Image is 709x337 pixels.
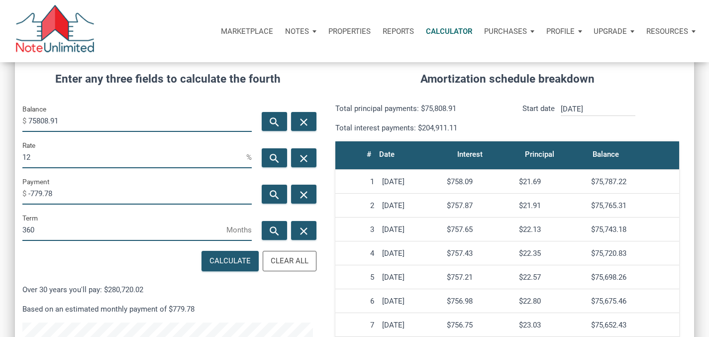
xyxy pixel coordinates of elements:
[519,249,583,258] div: $22.35
[591,177,676,186] div: $75,787.22
[246,149,252,165] span: %
[22,303,313,315] p: Based on an estimated monthly payment of $779.78
[382,273,439,282] div: [DATE]
[379,147,395,161] div: Date
[546,27,575,36] p: Profile
[447,225,511,234] div: $757.65
[519,273,583,282] div: $22.57
[447,201,511,210] div: $757.87
[262,221,287,240] button: search
[447,297,511,306] div: $756.98
[298,189,310,201] i: close
[322,16,377,46] a: Properties
[591,273,676,282] div: $75,698.26
[382,297,439,306] div: [DATE]
[22,212,38,224] label: Term
[377,16,420,46] button: Reports
[22,284,313,296] p: Over 30 years you'll pay: $280,720.02
[591,201,676,210] div: $75,765.31
[15,5,95,57] img: NoteUnlimited
[447,321,511,330] div: $756.75
[383,27,414,36] p: Reports
[382,177,439,186] div: [DATE]
[298,152,310,165] i: close
[28,110,252,132] input: Balance
[291,148,316,167] button: close
[519,177,583,186] div: $21.69
[215,16,279,46] button: Marketplace
[22,146,246,168] input: Rate
[226,222,252,238] span: Months
[591,225,676,234] div: $75,743.18
[484,27,527,36] p: Purchases
[447,177,511,186] div: $758.09
[328,27,371,36] p: Properties
[22,139,35,151] label: Rate
[268,116,280,128] i: search
[285,27,309,36] p: Notes
[209,255,251,267] div: Calculate
[22,219,226,241] input: Term
[335,122,500,134] p: Total interest payments: $204,911.11
[594,27,627,36] p: Upgrade
[202,251,259,271] button: Calculate
[298,116,310,128] i: close
[339,201,374,210] div: 2
[291,185,316,204] button: close
[291,112,316,131] button: close
[22,71,313,88] h4: Enter any three fields to calculate the fourth
[426,27,472,36] p: Calculator
[447,249,511,258] div: $757.43
[540,16,588,46] button: Profile
[328,71,687,88] h4: Amortization schedule breakdown
[525,147,554,161] div: Principal
[279,16,322,46] button: Notes
[262,148,287,167] button: search
[382,321,439,330] div: [DATE]
[271,255,308,267] div: Clear All
[339,225,374,234] div: 3
[591,297,676,306] div: $75,675.46
[478,16,540,46] button: Purchases
[339,297,374,306] div: 6
[367,147,371,161] div: #
[291,221,316,240] button: close
[382,225,439,234] div: [DATE]
[519,321,583,330] div: $23.03
[588,16,640,46] button: Upgrade
[382,201,439,210] div: [DATE]
[221,27,273,36] p: Marketplace
[519,225,583,234] div: $22.13
[339,249,374,258] div: 4
[447,273,511,282] div: $757.21
[22,103,46,115] label: Balance
[28,182,252,205] input: Payment
[22,186,28,202] span: $
[335,103,500,114] p: Total principal payments: $75,808.91
[522,103,555,134] p: Start date
[420,16,478,46] a: Calculator
[339,321,374,330] div: 7
[263,251,316,271] button: Clear All
[519,297,583,306] div: $22.80
[382,249,439,258] div: [DATE]
[22,113,28,129] span: $
[268,189,280,201] i: search
[268,152,280,165] i: search
[262,185,287,204] button: search
[640,16,702,46] button: Resources
[262,112,287,131] button: search
[268,225,280,237] i: search
[646,27,688,36] p: Resources
[298,225,310,237] i: close
[457,147,483,161] div: Interest
[22,176,49,188] label: Payment
[591,249,676,258] div: $75,720.83
[519,201,583,210] div: $21.91
[339,273,374,282] div: 5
